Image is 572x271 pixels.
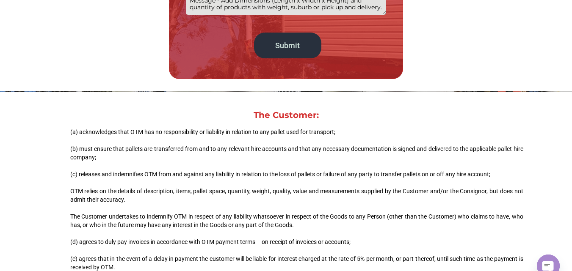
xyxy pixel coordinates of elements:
[254,33,321,58] input: Submit
[70,170,523,238] li: (c) releases and indemnifies OTM from and against any liability in relation to the loss of pallet...
[70,145,523,170] li: (b) must ensure that pallets are transferred from and to any relevant hire accounts and that any ...
[70,238,523,255] li: (d) agrees to duly pay invoices in accordance with OTM payment terms – on receipt of invoices or ...
[70,128,523,145] li: (a) acknowledges that OTM has no responsibility or liability in relation to any pallet used for t...
[49,111,523,119] h2: The Customer:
